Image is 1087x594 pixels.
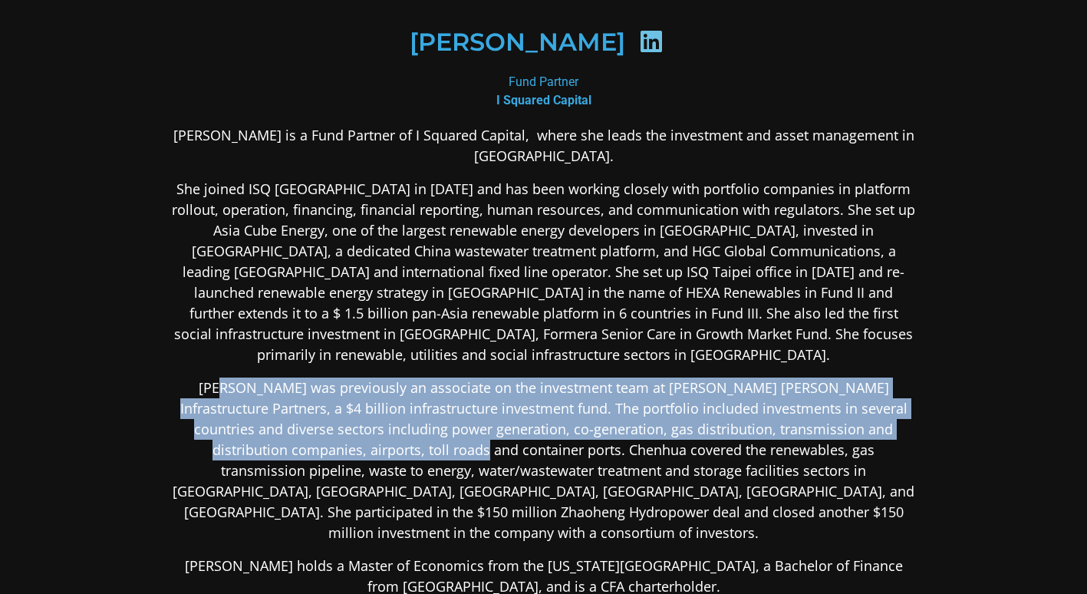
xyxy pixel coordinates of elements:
p: [PERSON_NAME] is a Fund Partner of I Squared Capital, where she leads the investment and asset ma... [171,125,917,167]
b: I Squared Capital [496,93,591,107]
p: [PERSON_NAME] was previously an associate on the investment team at [PERSON_NAME] [PERSON_NAME] I... [171,378,917,543]
h2: [PERSON_NAME] [410,30,625,54]
div: Fund Partner [171,73,917,110]
p: She joined ISQ [GEOGRAPHIC_DATA] in [DATE] and has been working closely with portfolio companies ... [171,179,917,365]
